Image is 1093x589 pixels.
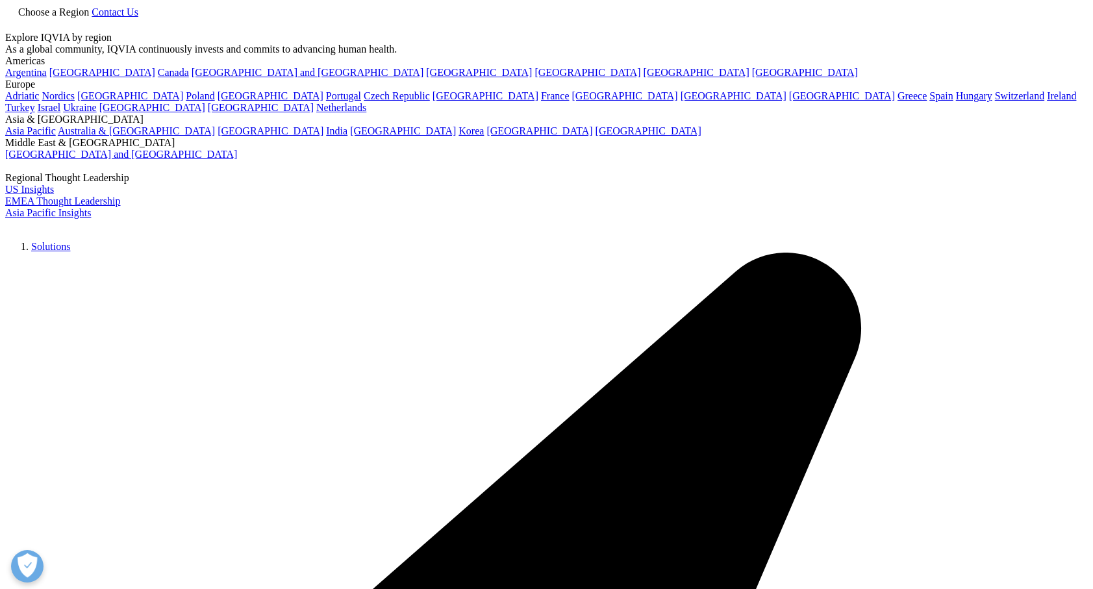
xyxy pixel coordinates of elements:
a: [GEOGRAPHIC_DATA] [426,67,532,78]
a: [GEOGRAPHIC_DATA] [572,90,678,101]
a: [GEOGRAPHIC_DATA] [752,67,858,78]
div: Asia & [GEOGRAPHIC_DATA] [5,114,1088,125]
a: [GEOGRAPHIC_DATA] [49,67,155,78]
a: Hungary [956,90,992,101]
a: EMEA Thought Leadership [5,195,120,207]
a: [GEOGRAPHIC_DATA] and [GEOGRAPHIC_DATA] [192,67,423,78]
a: Contact Us [92,6,138,18]
span: Choose a Region [18,6,89,18]
a: Australia & [GEOGRAPHIC_DATA] [58,125,215,136]
div: Regional Thought Leadership [5,172,1088,184]
a: Ireland [1047,90,1076,101]
a: France [541,90,570,101]
a: Switzerland [995,90,1044,101]
a: Ukraine [63,102,97,113]
a: [GEOGRAPHIC_DATA] and [GEOGRAPHIC_DATA] [5,149,237,160]
a: [GEOGRAPHIC_DATA] [433,90,538,101]
a: Poland [186,90,214,101]
a: India [326,125,347,136]
a: Greece [898,90,927,101]
a: Canada [158,67,189,78]
a: [GEOGRAPHIC_DATA] [534,67,640,78]
div: Middle East & [GEOGRAPHIC_DATA] [5,137,1088,149]
a: US Insights [5,184,54,195]
a: [GEOGRAPHIC_DATA] [99,102,205,113]
div: Europe [5,79,1088,90]
a: Israel [38,102,61,113]
a: Nordics [42,90,75,101]
a: [GEOGRAPHIC_DATA] [77,90,183,101]
a: Korea [459,125,484,136]
a: Czech Republic [364,90,430,101]
a: [GEOGRAPHIC_DATA] [218,125,323,136]
a: [GEOGRAPHIC_DATA] [486,125,592,136]
a: Asia Pacific [5,125,56,136]
div: Americas [5,55,1088,67]
a: [GEOGRAPHIC_DATA] [350,125,456,136]
div: Explore IQVIA by region [5,32,1088,44]
div: As a global community, IQVIA continuously invests and commits to advancing human health. [5,44,1088,55]
a: [GEOGRAPHIC_DATA] [208,102,314,113]
a: Turkey [5,102,35,113]
a: [GEOGRAPHIC_DATA] [218,90,323,101]
a: [GEOGRAPHIC_DATA] [681,90,786,101]
a: Asia Pacific Insights [5,207,91,218]
a: Netherlands [316,102,366,113]
a: Solutions [31,241,70,252]
a: Spain [929,90,953,101]
a: [GEOGRAPHIC_DATA] [596,125,701,136]
a: Adriatic [5,90,39,101]
a: [GEOGRAPHIC_DATA] [789,90,895,101]
button: Open Preferences [11,550,44,583]
a: [GEOGRAPHIC_DATA] [644,67,749,78]
a: Argentina [5,67,47,78]
a: Portugal [326,90,361,101]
